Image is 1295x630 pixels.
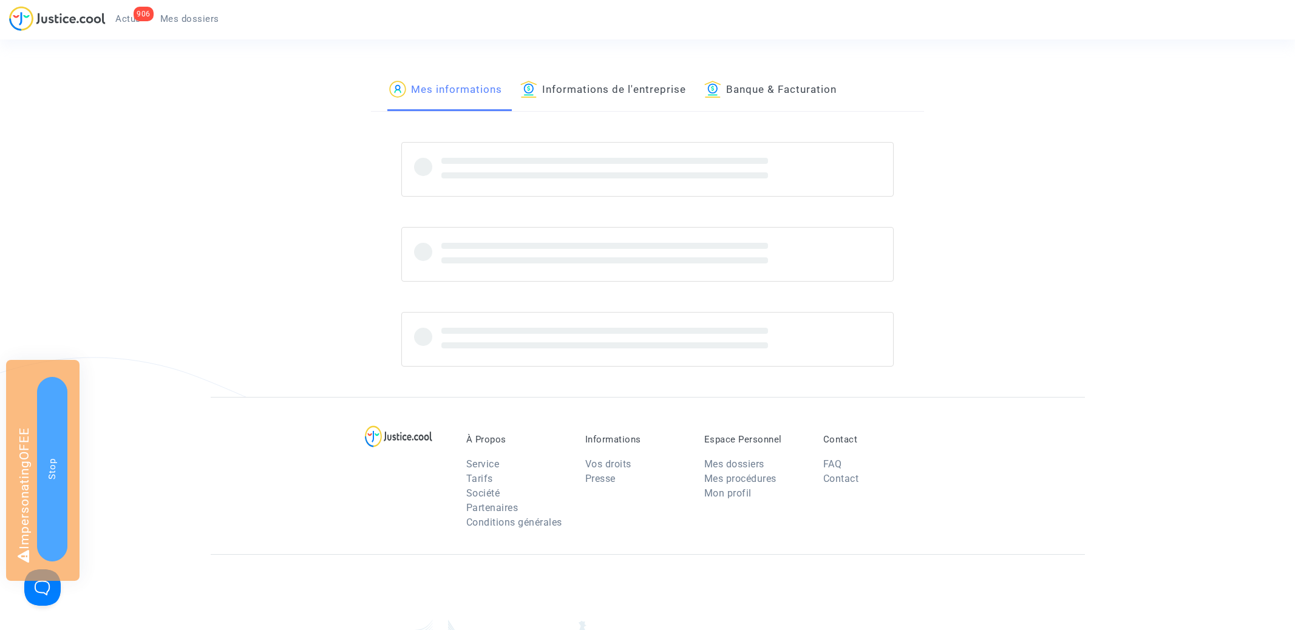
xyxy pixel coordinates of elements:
p: Contact [823,434,924,445]
a: Informations de l'entreprise [520,70,686,111]
a: Contact [823,473,859,484]
a: Presse [585,473,616,484]
a: Tarifs [466,473,493,484]
p: À Propos [466,434,567,445]
span: Mes dossiers [160,13,219,24]
a: Mes procédures [704,473,777,484]
a: Mes dossiers [704,458,764,470]
a: Vos droits [585,458,631,470]
a: Mes dossiers [151,10,229,28]
p: Informations [585,434,686,445]
a: Service [466,458,500,470]
img: icon-banque.svg [704,81,721,98]
a: FAQ [823,458,842,470]
img: jc-logo.svg [9,6,106,31]
iframe: Help Scout Beacon - Open [24,569,61,606]
p: Espace Personnel [704,434,805,445]
a: Mon profil [704,487,752,499]
a: Société [466,487,500,499]
a: Partenaires [466,502,518,513]
a: Mes informations [389,70,502,111]
button: Stop [37,377,67,561]
span: Actus [115,13,141,24]
img: logo-lg.svg [365,425,432,447]
a: 906Actus [106,10,151,28]
a: Banque & Facturation [704,70,837,111]
img: icon-banque.svg [520,81,537,98]
a: Conditions générales [466,517,562,528]
div: 906 [134,7,154,21]
span: Stop [47,458,58,479]
div: Impersonating [6,360,80,581]
img: icon-passager.svg [389,81,406,98]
